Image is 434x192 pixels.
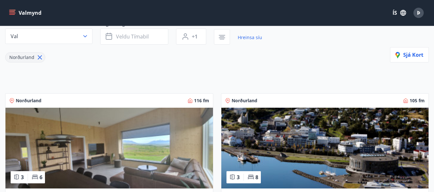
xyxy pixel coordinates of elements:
span: Sjá kort [395,51,423,58]
span: 105 fm [410,97,425,104]
button: ÍS [389,7,410,19]
div: Norðurland [5,52,45,63]
span: Þ [417,9,420,16]
span: 116 fm [194,97,209,104]
button: Val [5,29,93,44]
span: +1 [192,33,198,40]
span: Val [11,33,18,40]
span: 8 [255,174,258,181]
button: Veldu tímabil [100,29,168,45]
button: menu [8,7,44,19]
img: Paella dish [5,108,213,188]
button: Þ [411,5,426,21]
span: Veldu tímabil [116,33,149,40]
span: 3 [21,174,24,181]
button: +1 [176,29,206,45]
span: 6 [40,174,42,181]
a: Hreinsa síu [238,30,262,45]
button: Sjá kort [390,47,429,63]
img: Paella dish [221,108,429,188]
span: Norðurland [232,97,257,104]
span: Norðurland [16,97,41,104]
span: Norðurland [9,54,34,60]
span: 3 [237,174,240,181]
